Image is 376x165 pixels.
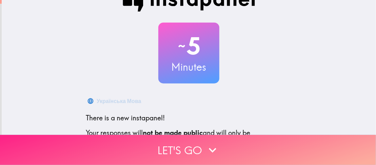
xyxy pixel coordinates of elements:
[86,128,292,157] p: Your responses will and will only be confidentially shared with our clients. We'll need your emai...
[158,60,219,74] h3: Minutes
[86,94,144,108] button: Українська Мова
[86,114,165,122] span: There is a new instapanel!
[97,96,141,106] div: Українська Мова
[158,32,219,60] h2: 5
[177,36,186,56] span: ~
[143,128,203,137] b: not be made public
